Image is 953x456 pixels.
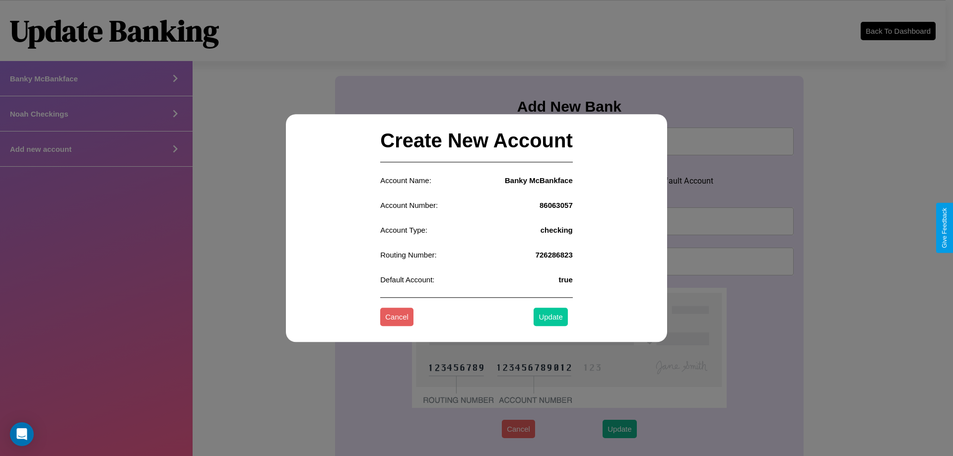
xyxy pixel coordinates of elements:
p: Account Name: [380,174,431,187]
h4: 726286823 [536,251,573,259]
h4: true [558,275,572,284]
p: Default Account: [380,273,434,286]
div: Give Feedback [941,208,948,248]
button: Update [534,308,567,326]
p: Account Number: [380,198,438,212]
h4: Banky McBankface [505,176,573,185]
button: Cancel [380,308,413,326]
h2: Create New Account [380,120,573,162]
h4: checking [541,226,573,234]
p: Routing Number: [380,248,436,261]
div: Open Intercom Messenger [10,422,34,446]
h4: 86063057 [540,201,573,209]
p: Account Type: [380,223,427,237]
